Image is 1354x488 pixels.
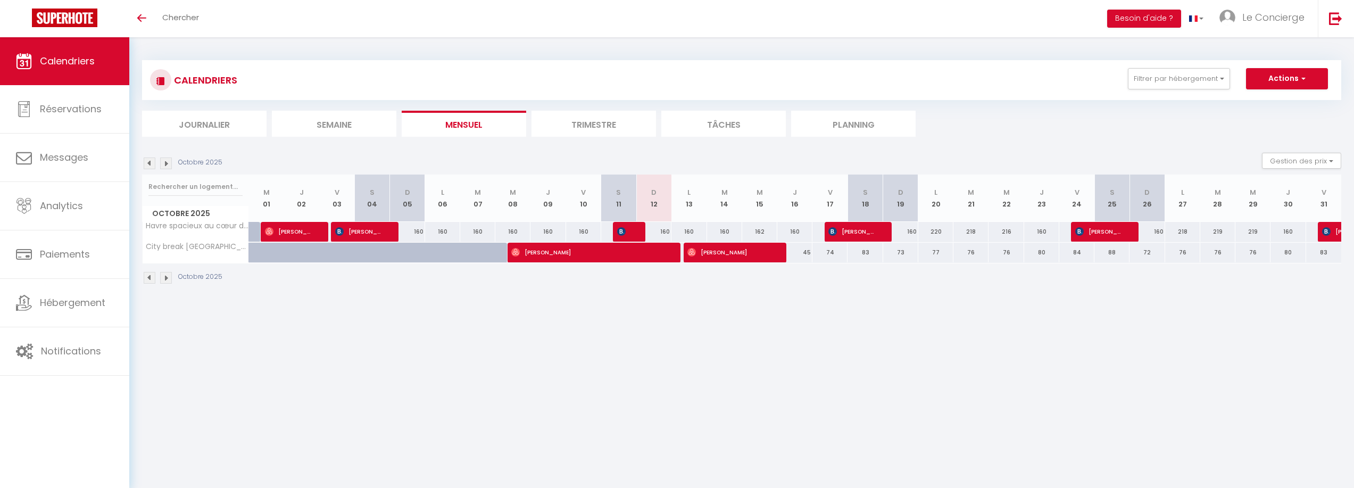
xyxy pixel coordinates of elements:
[863,187,868,197] abbr: S
[1024,243,1059,262] div: 80
[1306,243,1341,262] div: 83
[828,187,833,197] abbr: V
[918,243,953,262] div: 77
[1322,187,1326,197] abbr: V
[566,222,601,242] div: 160
[171,68,237,92] h3: CALENDRIERS
[32,9,97,27] img: Super Booking
[460,175,495,222] th: 07
[178,158,222,168] p: Octobre 2025
[178,272,222,282] p: Octobre 2025
[1059,175,1094,222] th: 24
[1200,243,1235,262] div: 76
[1306,175,1341,222] th: 31
[777,243,812,262] div: 45
[144,243,251,251] span: City break [GEOGRAPHIC_DATA] • Grand balcon
[1235,243,1270,262] div: 76
[144,222,251,230] span: Havre spacieux au cœur de [GEOGRAPHIC_DATA] - 8 personnes
[1165,222,1200,242] div: 218
[300,187,304,197] abbr: J
[1200,222,1235,242] div: 219
[284,175,319,222] th: 02
[791,111,916,137] li: Planning
[953,243,988,262] div: 76
[265,221,312,242] span: [PERSON_NAME]
[389,222,425,242] div: 160
[934,187,937,197] abbr: L
[883,175,918,222] th: 19
[988,222,1024,242] div: 216
[1215,187,1221,197] abbr: M
[883,243,918,262] div: 73
[531,111,656,137] li: Trimestre
[707,222,742,242] div: 160
[616,187,621,197] abbr: S
[1128,68,1230,89] button: Filtrer par hébergement
[142,111,267,137] li: Journalier
[968,187,974,197] abbr: M
[1270,175,1306,222] th: 30
[953,222,988,242] div: 218
[883,222,918,242] div: 160
[1075,221,1122,242] span: [PERSON_NAME]
[1235,175,1270,222] th: 29
[918,175,953,222] th: 20
[988,243,1024,262] div: 76
[1075,187,1079,197] abbr: V
[441,187,444,197] abbr: L
[162,12,199,23] span: Chercher
[566,175,601,222] th: 10
[460,222,495,242] div: 160
[530,222,566,242] div: 160
[1250,187,1256,197] abbr: M
[1129,243,1165,262] div: 72
[1110,187,1115,197] abbr: S
[425,222,460,242] div: 160
[1219,10,1235,26] img: ...
[511,242,663,262] span: [PERSON_NAME]
[1040,187,1044,197] abbr: J
[1235,222,1270,242] div: 219
[354,175,389,222] th: 04
[41,344,101,358] span: Notifications
[40,247,90,261] span: Paiements
[1165,243,1200,262] div: 76
[793,187,797,197] abbr: J
[546,187,550,197] abbr: J
[495,222,530,242] div: 160
[249,175,284,222] th: 01
[1286,187,1290,197] abbr: J
[777,175,812,222] th: 16
[1107,10,1181,28] button: Besoin d'aide ?
[510,187,516,197] abbr: M
[148,177,243,196] input: Rechercher un logement...
[757,187,763,197] abbr: M
[812,175,848,222] th: 17
[263,187,270,197] abbr: M
[601,175,636,222] th: 11
[530,175,566,222] th: 09
[636,222,671,242] div: 160
[370,187,375,197] abbr: S
[687,187,691,197] abbr: L
[425,175,460,222] th: 06
[1165,175,1200,222] th: 27
[671,175,707,222] th: 13
[721,187,728,197] abbr: M
[687,242,769,262] span: [PERSON_NAME]
[1024,222,1059,242] div: 160
[40,102,102,115] span: Réservations
[495,175,530,222] th: 08
[918,222,953,242] div: 220
[581,187,586,197] abbr: V
[1094,243,1129,262] div: 88
[636,175,671,222] th: 12
[671,222,707,242] div: 160
[777,222,812,242] div: 160
[1329,12,1342,25] img: logout
[988,175,1024,222] th: 22
[319,175,354,222] th: 03
[1129,222,1165,242] div: 160
[651,187,657,197] abbr: D
[1003,187,1010,197] abbr: M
